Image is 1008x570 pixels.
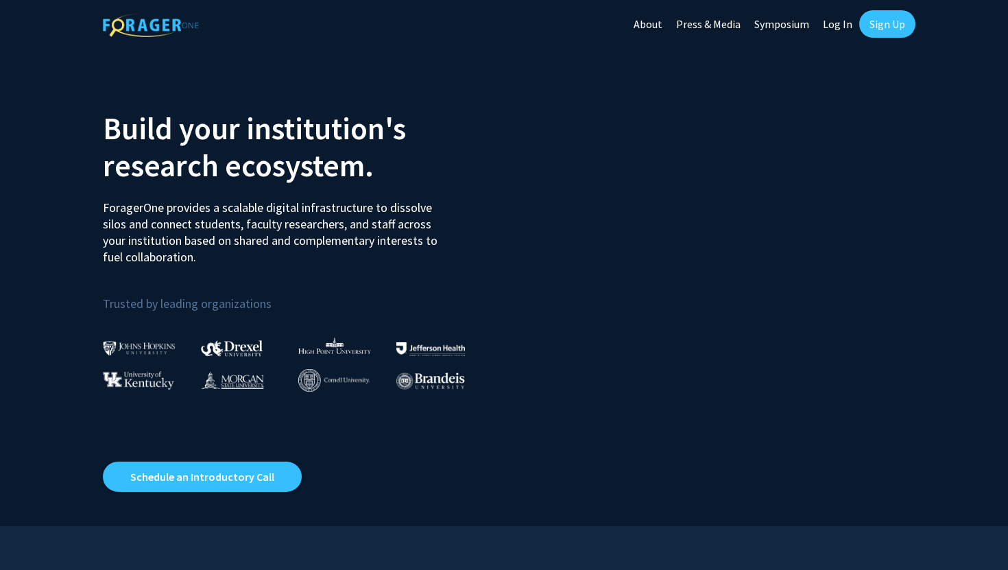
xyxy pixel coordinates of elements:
img: Cornell University [298,369,370,392]
img: Drexel University [201,340,263,356]
a: Sign Up [859,10,915,38]
p: ForagerOne provides a scalable digital infrastructure to dissolve silos and connect students, fac... [103,189,447,265]
p: Trusted by leading organizations [103,276,494,314]
img: Morgan State University [201,371,264,389]
img: Johns Hopkins University [103,341,176,355]
img: High Point University [298,337,371,354]
img: Thomas Jefferson University [396,342,465,355]
h2: Build your institution's research ecosystem. [103,110,494,184]
img: ForagerOne Logo [103,13,199,37]
img: Brandeis University [396,372,465,390]
img: University of Kentucky [103,371,174,390]
a: Opens in a new tab [103,462,302,492]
